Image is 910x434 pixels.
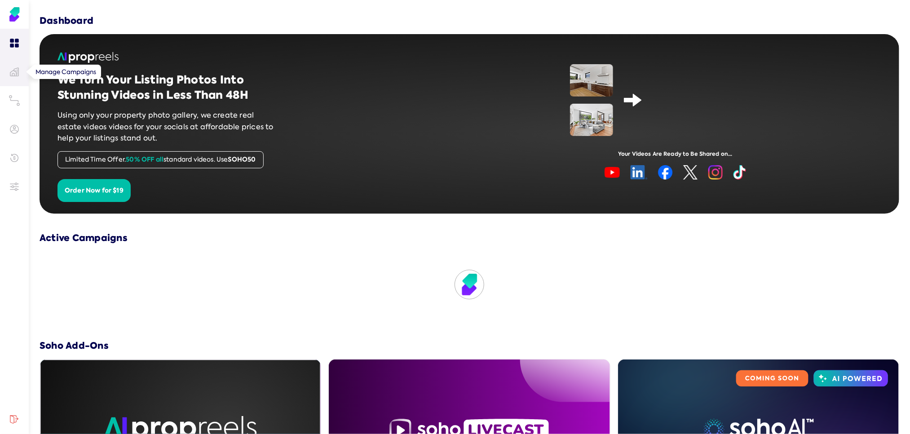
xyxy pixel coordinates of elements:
[40,232,899,244] h3: Active Campaigns
[228,155,256,164] span: SOHO50
[653,64,781,136] iframe: Demo
[57,151,264,168] div: Limited Time Offer. standard videos. Use
[605,165,746,180] img: image
[570,104,613,136] img: image
[469,150,881,158] div: Your Videos Are Ready to Be Shared on...
[40,14,93,27] h3: Dashboard
[40,339,899,352] h3: Soho Add-Ons
[57,179,131,202] button: Order Now for $19
[57,185,131,195] a: Order Now for $19
[126,155,163,164] span: 50% OFF all
[7,7,22,22] img: Soho Agent Portal Home
[459,275,479,294] img: Loading...
[57,110,278,144] p: Using only your property photo gallery, we create real estate videos videos for your socials at a...
[570,64,613,96] img: image
[57,72,278,102] h2: We Turn Your Listing Photos Into Stunning Videos in Less Than 48H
